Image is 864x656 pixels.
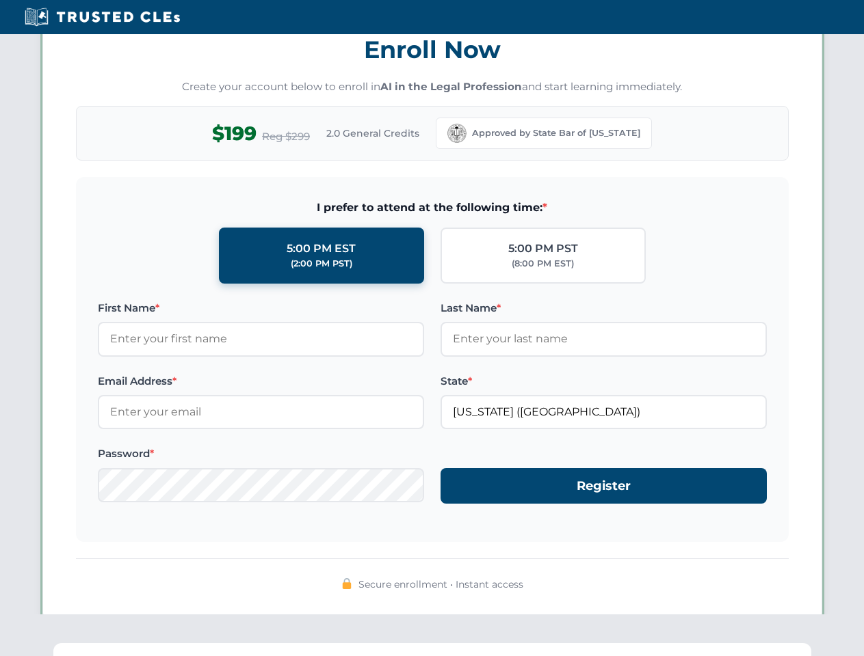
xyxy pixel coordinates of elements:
[380,80,522,93] strong: AI in the Legal Profession
[98,300,424,316] label: First Name
[21,7,184,27] img: Trusted CLEs
[441,468,767,504] button: Register
[212,118,257,149] span: $199
[508,240,578,258] div: 5:00 PM PST
[326,126,419,141] span: 2.0 General Credits
[472,126,640,140] span: Approved by State Bar of [US_STATE]
[441,322,767,356] input: Enter your last name
[262,128,310,145] span: Reg $299
[441,373,767,389] label: State
[76,79,789,95] p: Create your account below to enroll in and start learning immediately.
[98,322,424,356] input: Enter your first name
[98,373,424,389] label: Email Address
[358,577,523,592] span: Secure enrollment • Instant access
[291,257,352,271] div: (2:00 PM PST)
[441,395,767,429] input: California (CA)
[76,28,789,71] h3: Enroll Now
[341,578,352,589] img: 🔒
[98,199,767,217] span: I prefer to attend at the following time:
[447,124,467,143] img: California Bar
[98,395,424,429] input: Enter your email
[287,240,356,258] div: 5:00 PM EST
[512,257,574,271] div: (8:00 PM EST)
[441,300,767,316] label: Last Name
[98,446,424,462] label: Password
